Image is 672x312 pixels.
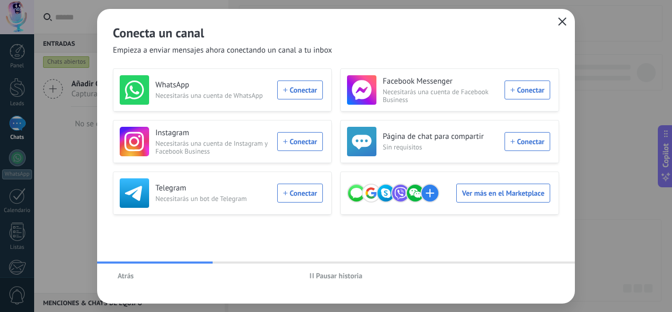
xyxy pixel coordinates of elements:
h3: Instagram [155,128,271,138]
span: Atrás [118,272,134,279]
span: Empieza a enviar mensajes ahora conectando un canal a tu inbox [113,45,332,56]
span: Necesitarás una cuenta de Facebook Business [383,88,498,104]
button: Atrás [113,268,139,284]
h3: Página de chat para compartir [383,132,498,142]
span: Necesitarás una cuenta de Instagram y Facebook Business [155,139,271,155]
span: Pausar historia [316,272,363,279]
button: Pausar historia [305,268,367,284]
span: Necesitarás un bot de Telegram [155,195,271,203]
h3: Telegram [155,183,271,194]
h2: Conecta un canal [113,25,559,41]
span: Sin requisitos [383,143,498,151]
h3: Facebook Messenger [383,76,498,87]
h3: WhatsApp [155,80,271,90]
span: Necesitarás una cuenta de WhatsApp [155,92,271,99]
